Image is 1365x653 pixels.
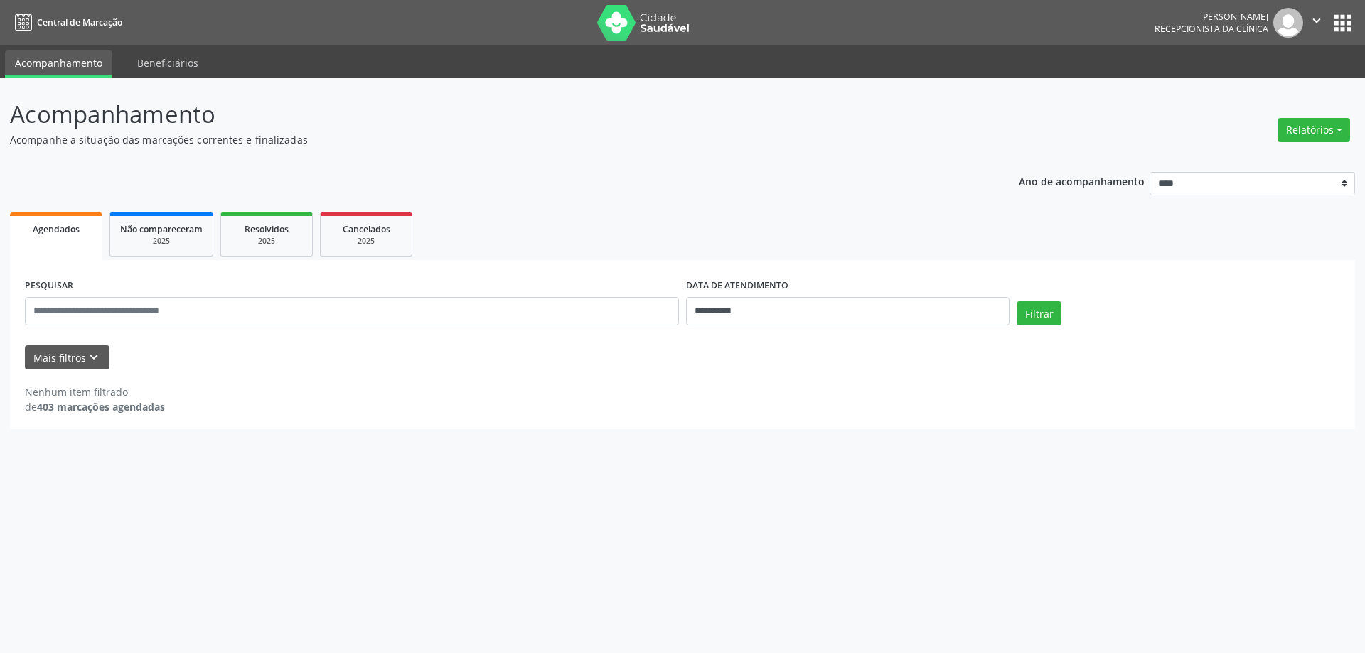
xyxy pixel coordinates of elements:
p: Ano de acompanhamento [1019,172,1145,190]
i:  [1309,13,1324,28]
a: Acompanhamento [5,50,112,78]
button: Filtrar [1017,301,1061,325]
span: Resolvidos [245,223,289,235]
div: Nenhum item filtrado [25,384,165,399]
p: Acompanhe a situação das marcações correntes e finalizadas [10,132,951,147]
button: apps [1330,11,1355,36]
i: keyboard_arrow_down [86,350,102,365]
span: Agendados [33,223,80,235]
div: 2025 [120,236,203,247]
div: [PERSON_NAME] [1155,11,1268,23]
button: Mais filtroskeyboard_arrow_down [25,345,109,370]
p: Acompanhamento [10,97,951,132]
a: Beneficiários [127,50,208,75]
label: PESQUISAR [25,275,73,297]
span: Central de Marcação [37,16,122,28]
div: 2025 [231,236,302,247]
a: Central de Marcação [10,11,122,34]
strong: 403 marcações agendadas [37,400,165,414]
button: Relatórios [1278,118,1350,142]
span: Cancelados [343,223,390,235]
button:  [1303,8,1330,38]
div: de [25,399,165,414]
div: 2025 [331,236,402,247]
span: Não compareceram [120,223,203,235]
span: Recepcionista da clínica [1155,23,1268,35]
label: DATA DE ATENDIMENTO [686,275,788,297]
img: img [1273,8,1303,38]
